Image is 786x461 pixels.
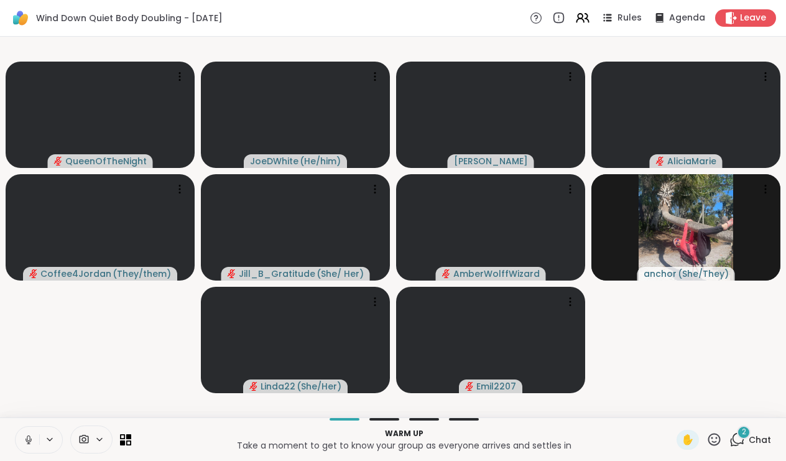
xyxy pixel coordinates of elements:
[249,382,258,391] span: audio-muted
[667,155,716,167] span: AliciaMarie
[228,269,236,278] span: audio-muted
[465,382,474,391] span: audio-muted
[617,12,642,24] span: Rules
[250,155,298,167] span: JoeDWhite
[453,268,540,280] span: AmberWolffWizard
[10,7,31,29] img: ShareWell Logomark
[297,380,341,393] span: ( She/Her )
[317,268,364,280] span: ( She/ Her )
[261,380,295,393] span: Linda22
[139,439,669,452] p: Take a moment to get to know your group as everyone arrives and settles in
[749,434,771,446] span: Chat
[139,428,669,439] p: Warm up
[239,268,315,280] span: Jill_B_Gratitude
[65,155,147,167] span: QueenOfTheNight
[476,380,516,393] span: Emil2207
[54,157,63,165] span: audio-muted
[656,157,665,165] span: audio-muted
[113,268,171,280] span: ( They/them )
[639,174,733,281] img: anchor
[300,155,341,167] span: ( He/him )
[644,268,677,280] span: anchor
[742,427,746,437] span: 2
[682,432,694,447] span: ✋
[29,269,38,278] span: audio-muted
[669,12,705,24] span: Agenda
[40,268,111,280] span: Coffee4Jordan
[454,155,528,167] span: [PERSON_NAME]
[36,12,223,24] span: Wind Down Quiet Body Doubling - [DATE]
[740,12,766,24] span: Leave
[678,268,729,280] span: ( She/They )
[442,269,451,278] span: audio-muted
